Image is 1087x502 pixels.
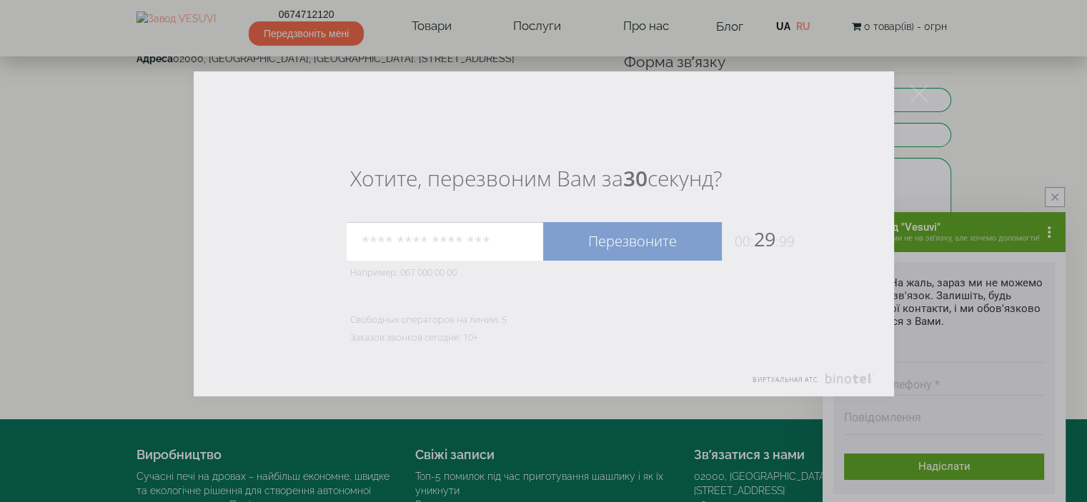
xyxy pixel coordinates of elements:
div: Хотите, перезвоним Вам за секунд? [350,166,800,191]
span: 00: [735,232,754,251]
span: Виртуальная АТС [753,375,818,384]
b: 30 [623,164,647,193]
span: Например: 067 000 00 00 [350,266,457,278]
a: Перезвоните [543,222,722,261]
a: Виртуальная АТС [743,373,894,396]
span: :99 [775,232,795,251]
span: 29 [722,226,795,252]
div: Свободных операторов на линии: 5 Заказов звонков сегодня: 10+ [194,283,894,346]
